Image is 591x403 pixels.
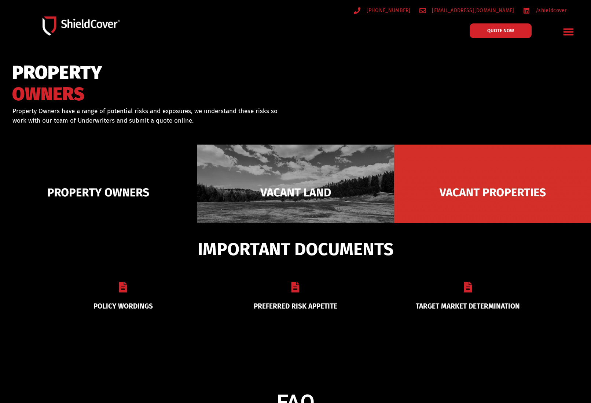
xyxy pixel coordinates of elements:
a: [EMAIL_ADDRESS][DOMAIN_NAME] [419,6,514,15]
span: [EMAIL_ADDRESS][DOMAIN_NAME] [430,6,514,15]
a: /shieldcover [523,6,567,15]
a: PREFERRED RISK APPETITE [254,302,337,310]
span: PROPERTY [12,65,102,80]
img: Vacant Land liability cover [197,145,394,240]
span: QUOTE NOW [487,28,514,33]
p: Property Owners have a range of potential risks and exposures, we understand these risks so work ... [12,107,286,125]
a: QUOTE NOW [470,23,532,38]
a: POLICY WORDINGS [93,302,153,310]
a: TARGET MARKET DETERMINATION [416,302,520,310]
img: Shield-Cover-Underwriting-Australia-logo-full [43,16,120,36]
span: [PHONE_NUMBER] [365,6,411,15]
span: IMPORTANT DOCUMENTS [198,242,393,256]
span: /shieldcover [534,6,567,15]
a: [PHONE_NUMBER] [354,6,411,15]
div: Menu Toggle [560,23,577,40]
